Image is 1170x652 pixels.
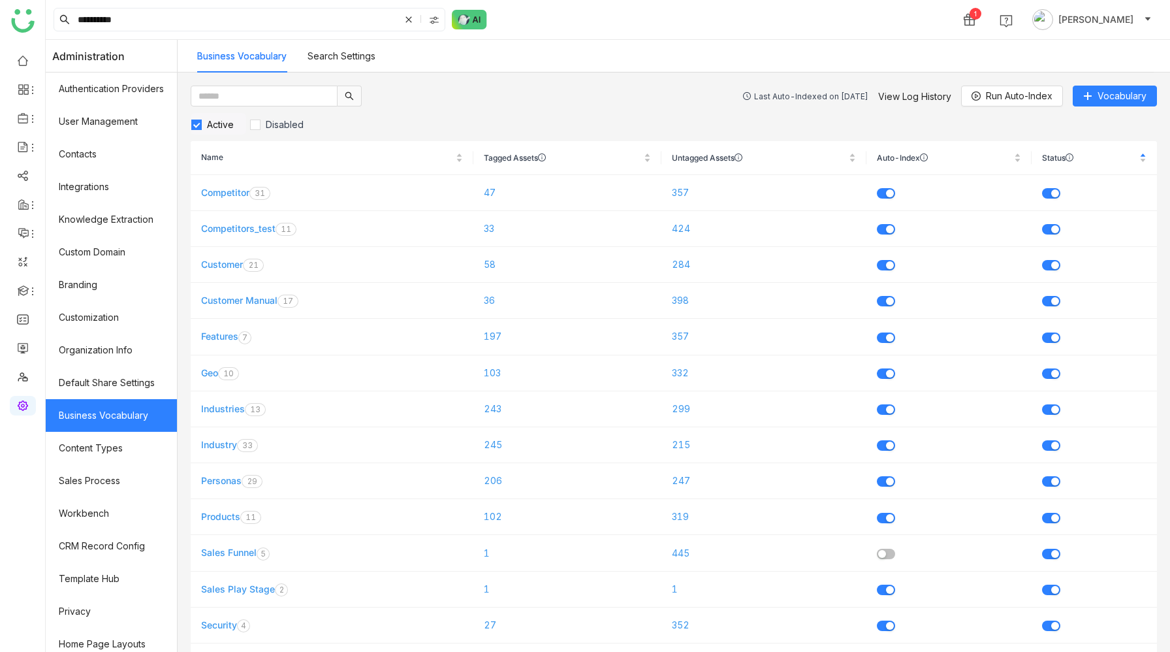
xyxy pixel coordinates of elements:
[237,439,258,452] nz-badge-sup: 33
[260,187,265,200] p: 1
[229,367,234,380] p: 0
[201,583,275,595] a: Sales Play Stage
[248,259,253,272] p: 2
[1030,9,1154,30] button: [PERSON_NAME]
[986,89,1052,103] span: Run Auto-Index
[52,40,125,73] span: Administration
[242,331,247,344] p: 7
[754,91,868,101] div: Last Auto-Indexed on [DATE]
[201,439,237,450] a: Industry
[201,367,218,378] a: Geo
[473,463,661,499] td: 206
[46,562,177,595] a: Template Hub
[201,547,257,558] a: Sales Funnel
[46,171,177,203] a: Integrations
[245,511,251,524] p: 1
[201,511,240,522] a: Products
[661,572,866,608] td: 1
[201,187,249,198] a: Competitor
[1000,14,1013,27] img: help.svg
[46,105,177,138] a: User Management
[661,355,866,391] td: 332
[251,511,256,524] p: 1
[242,475,262,488] nz-badge-sup: 29
[661,608,866,644] td: 352
[46,367,177,399] a: Default Share Settings
[249,187,270,200] nz-badge-sup: 31
[1042,154,1137,161] span: Status
[247,439,253,452] p: 3
[283,295,288,308] p: 1
[218,367,239,380] nz-badge-sup: 10
[247,475,252,488] p: 2
[452,10,487,29] img: ask-buddy-normal.svg
[11,9,35,33] img: logo
[308,50,375,61] a: Search Settings
[201,619,237,630] a: Security
[261,119,309,130] span: Disabled
[473,608,661,644] td: 27
[241,619,246,632] p: 4
[252,475,257,488] p: 9
[46,432,177,465] a: Content Types
[46,465,177,497] a: Sales Process
[202,119,239,130] span: Active
[661,283,866,319] td: 398
[878,91,951,102] a: View Log History
[46,138,177,171] a: Contacts
[661,247,866,283] td: 284
[429,15,439,25] img: search-type.svg
[242,439,247,452] p: 3
[223,367,229,380] p: 1
[473,355,661,391] td: 103
[1032,9,1053,30] img: avatar
[1058,12,1133,27] span: [PERSON_NAME]
[473,391,661,427] td: 243
[201,403,245,414] a: Industries
[484,154,640,161] span: Tagged Assets
[288,295,293,308] p: 7
[473,211,661,247] td: 33
[257,547,270,561] nz-badge-sup: 5
[286,223,291,236] p: 1
[46,530,177,562] a: CRM Record Config
[240,511,261,524] nz-badge-sup: 11
[473,499,661,535] td: 102
[661,463,866,499] td: 247
[46,334,177,367] a: Organization Info
[281,223,286,236] p: 1
[473,247,661,283] td: 58
[277,295,298,308] nz-badge-sup: 17
[661,427,866,463] td: 215
[201,223,276,234] a: Competitors_test
[473,319,661,355] td: 197
[275,583,288,596] nz-badge-sup: 2
[661,535,866,571] td: 445
[237,619,250,632] nz-badge-sup: 4
[661,499,866,535] td: 319
[197,50,287,61] a: Business Vocabulary
[238,331,251,344] nz-badge-sup: 7
[201,331,238,342] a: Features
[46,269,177,301] a: Branding
[473,175,661,211] td: 47
[661,175,866,211] td: 357
[473,283,661,319] td: 36
[473,427,661,463] td: 245
[255,187,260,200] p: 3
[250,403,255,416] p: 1
[201,475,242,486] a: Personas
[46,236,177,269] a: Custom Domain
[46,595,177,628] a: Privacy
[276,223,296,236] nz-badge-sup: 11
[970,8,981,20] div: 1
[473,535,661,571] td: 1
[253,259,259,272] p: 1
[672,154,846,161] span: Untagged Assets
[961,86,1063,106] button: Run Auto-Index
[261,547,266,561] p: 5
[46,497,177,530] a: Workbench
[255,403,261,416] p: 3
[1098,89,1146,103] span: Vocabulary
[46,399,177,432] a: Business Vocabulary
